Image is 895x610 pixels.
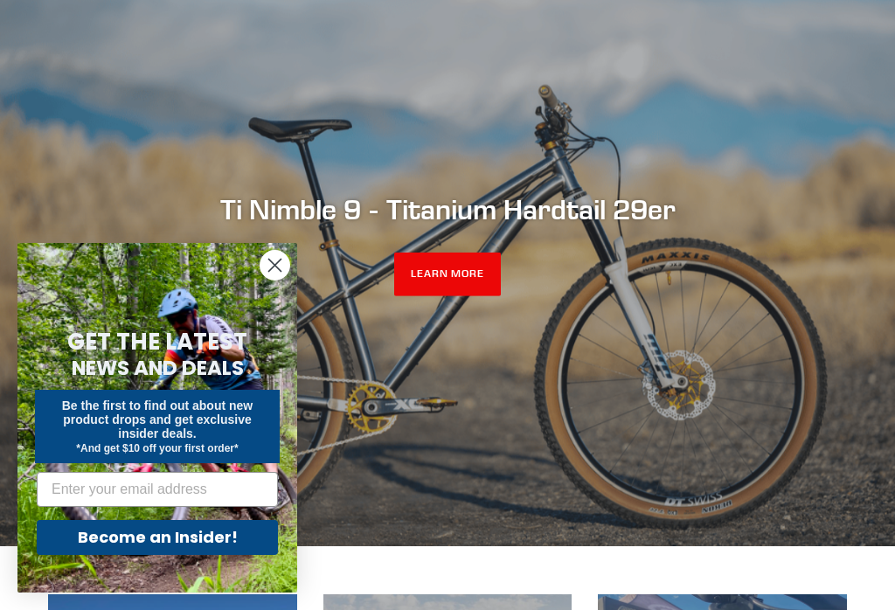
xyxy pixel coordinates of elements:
[72,354,244,382] span: NEWS AND DEALS
[37,520,278,555] button: Become an Insider!
[260,250,290,281] button: Close dialog
[37,472,278,507] input: Enter your email address
[394,253,502,296] a: LEARN MORE
[48,193,847,226] h2: Ti Nimble 9 - Titanium Hardtail 29er
[67,326,247,357] span: GET THE LATEST
[76,442,238,454] span: *And get $10 off your first order*
[62,399,253,440] span: Be the first to find out about new product drops and get exclusive insider deals.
